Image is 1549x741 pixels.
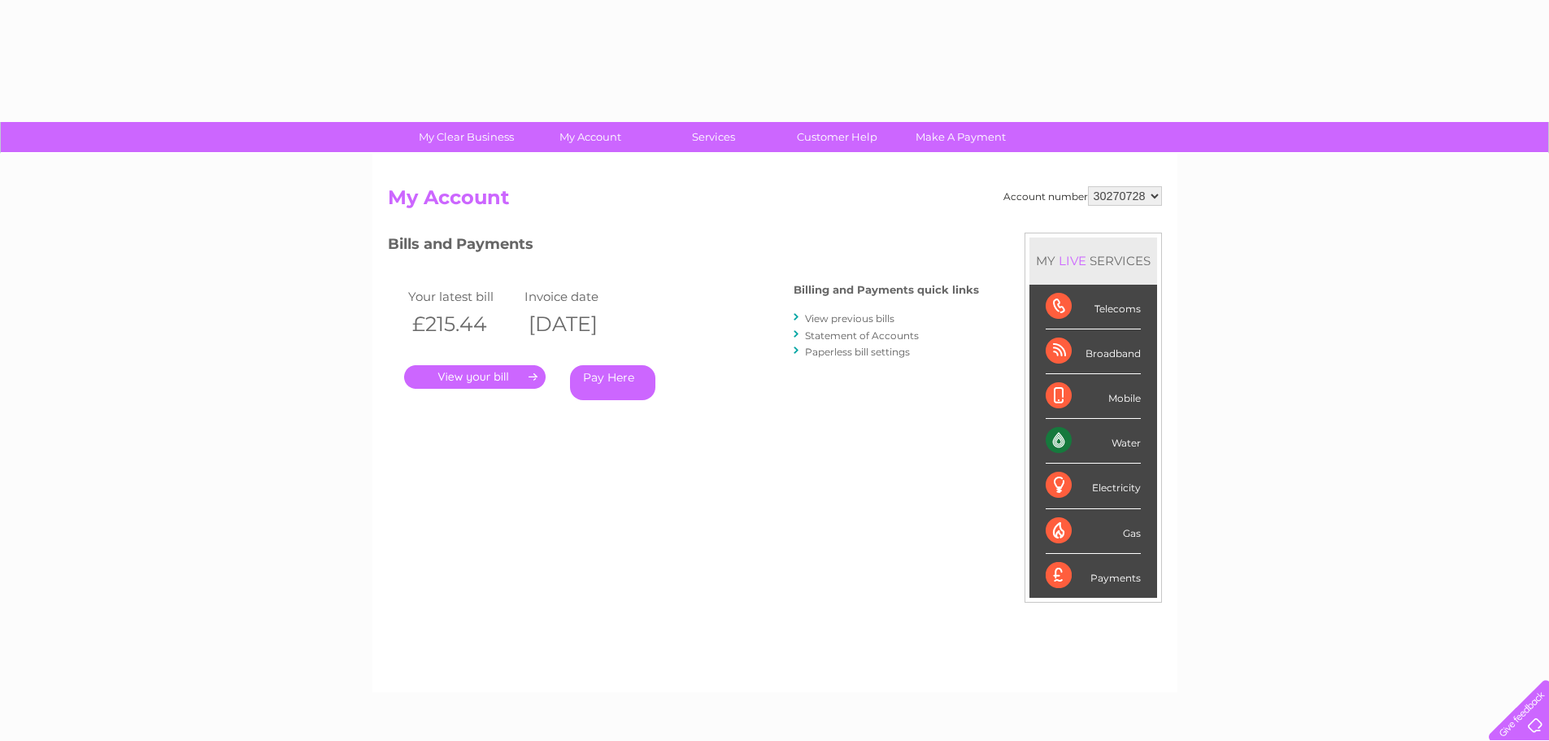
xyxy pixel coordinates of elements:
div: Telecoms [1046,285,1141,329]
a: Paperless bill settings [805,346,910,358]
div: Water [1046,419,1141,464]
h4: Billing and Payments quick links [794,284,979,296]
td: Your latest bill [404,286,521,307]
a: Pay Here [570,365,655,400]
h3: Bills and Payments [388,233,979,261]
a: Make A Payment [894,122,1028,152]
td: Invoice date [520,286,637,307]
div: Account number [1003,186,1162,206]
a: View previous bills [805,312,894,325]
div: Payments [1046,554,1141,598]
a: My Account [523,122,657,152]
a: . [404,365,546,389]
a: Statement of Accounts [805,329,919,342]
a: Customer Help [770,122,904,152]
div: Mobile [1046,374,1141,419]
div: LIVE [1055,253,1090,268]
div: Broadband [1046,329,1141,374]
th: [DATE] [520,307,637,341]
div: MY SERVICES [1029,238,1157,284]
a: Services [646,122,781,152]
div: Electricity [1046,464,1141,508]
div: Gas [1046,509,1141,554]
h2: My Account [388,186,1162,217]
th: £215.44 [404,307,521,341]
a: My Clear Business [399,122,533,152]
